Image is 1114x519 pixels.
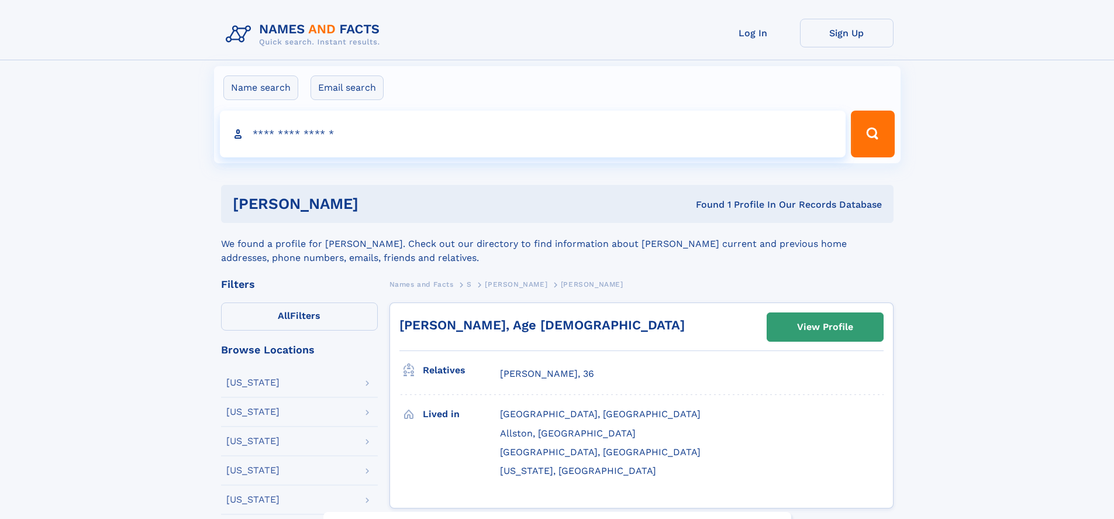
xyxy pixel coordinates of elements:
label: Filters [221,303,378,331]
a: [PERSON_NAME], Age [DEMOGRAPHIC_DATA] [399,318,685,332]
h3: Relatives [423,360,500,380]
a: Names and Facts [389,277,454,291]
img: Logo Names and Facts [221,19,389,50]
input: search input [220,111,846,157]
span: [PERSON_NAME] [485,280,547,288]
div: We found a profile for [PERSON_NAME]. Check out our directory to find information about [PERSON_N... [221,223,894,265]
div: Browse Locations [221,345,378,355]
div: [US_STATE] [226,407,280,417]
span: Allston, [GEOGRAPHIC_DATA] [500,428,636,439]
a: S [467,277,472,291]
a: Sign Up [800,19,894,47]
span: [PERSON_NAME] [561,280,623,288]
h3: Lived in [423,404,500,424]
label: Email search [311,75,384,100]
div: View Profile [797,314,853,341]
span: [GEOGRAPHIC_DATA], [GEOGRAPHIC_DATA] [500,408,701,420]
div: Filters [221,279,378,290]
span: All [278,310,290,321]
span: S [467,280,472,288]
div: [US_STATE] [226,466,280,475]
h1: [PERSON_NAME] [233,197,527,211]
div: Found 1 Profile In Our Records Database [527,198,882,211]
a: Log In [706,19,800,47]
a: [PERSON_NAME] [485,277,547,291]
div: [US_STATE] [226,436,280,446]
a: View Profile [767,313,883,341]
div: [US_STATE] [226,378,280,387]
div: [US_STATE] [226,495,280,504]
a: [PERSON_NAME], 36 [500,367,594,380]
span: [GEOGRAPHIC_DATA], [GEOGRAPHIC_DATA] [500,446,701,458]
label: Name search [223,75,298,100]
button: Search Button [851,111,894,157]
span: [US_STATE], [GEOGRAPHIC_DATA] [500,465,656,476]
